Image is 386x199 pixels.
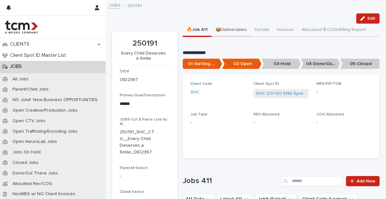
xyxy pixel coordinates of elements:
[346,176,380,186] a: Add New
[222,59,261,69] p: 02-Open
[212,24,251,37] button: 📦Deliverables
[120,39,170,48] p: 250191
[120,173,170,180] p: -
[7,129,83,134] p: Open Trafficking/Encoding Jobs
[261,59,301,69] p: 03-Hold
[7,77,34,82] p: All Jobs
[317,89,372,96] p: -
[127,2,142,9] p: 250191
[5,21,38,33] img: 4hMmSqQkux38exxPVZHQ
[256,90,306,97] a: SHC (00-120 ENG Spots)
[120,51,167,62] p: Every Child Deserves a Smile
[120,93,165,97] span: Primary Goal/Description
[7,97,103,103] p: NO Job#: New Business OPPORTUNITIES
[109,1,120,9] a: JOBS
[367,16,375,21] span: Edit
[190,82,212,86] span: Client Code
[120,77,138,83] p: OID2367
[7,63,27,70] p: JOBS
[7,181,57,187] p: Allocated Rev/COG
[251,24,273,37] button: Details
[357,179,375,183] span: Add New
[356,13,380,24] button: Edit
[273,24,298,37] button: Invoices
[253,82,279,86] span: Client Spot ID
[317,113,344,116] span: COG Allocated
[7,118,51,124] p: Open CTV Jobs
[281,176,342,186] input: Search
[7,41,35,47] p: CLIENTS
[190,119,246,126] p: -
[340,59,380,69] p: 05-Closed
[298,24,370,37] button: Allocated $/COG/Billing Report
[7,171,63,176] p: Done/Out There Jobs
[183,176,279,186] h1: Jobs 411
[7,191,80,197] p: NonMES w/ NO Client Invoices
[7,160,44,166] p: Closed Jobs
[120,70,129,73] span: OID#
[253,113,279,116] span: REV Allocated
[183,24,212,37] button: 🔥Job 411
[120,118,167,126] span: JOBS-Cut & Paste (Job by #)
[7,150,46,155] p: Jobs On Hold
[190,113,207,116] span: Job Type
[301,59,340,69] p: 04-Done/OutThere
[7,108,83,113] p: Open Creative/Production Jobs
[7,52,71,58] p: Client Spot ID Master List
[183,59,222,69] p: 01-Getting Work
[7,139,62,144] p: Open NeuroLab Jobs
[120,190,144,194] span: Child# Select
[7,87,54,92] p: Parent/Child Jobs
[317,82,341,86] span: MES/PIF/TCM
[253,119,309,126] p: -
[317,119,372,126] p: -
[120,129,155,155] p: 250191_SHC_CTV__Every Child Deserves a Smile_OID2367
[120,166,148,170] span: Parent# Select
[190,89,200,96] a: SHC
